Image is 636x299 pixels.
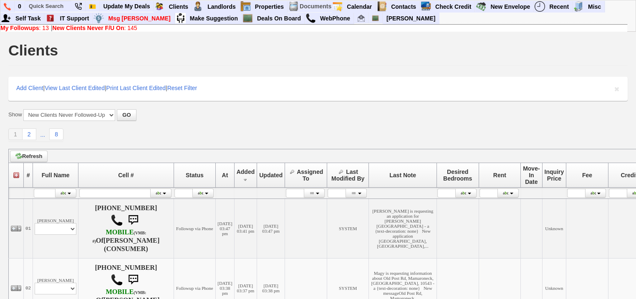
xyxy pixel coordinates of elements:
a: Refresh [10,151,48,162]
span: Fee [582,172,592,178]
a: Msg [PERSON_NAME] [105,13,174,24]
a: 8 [49,128,63,140]
a: Properties [252,1,288,12]
h1: Clients [8,43,58,58]
a: WebPhone [317,13,354,24]
font: MOBILE [106,229,134,236]
img: sms.png [125,271,141,288]
a: Make Suggestion [187,13,242,24]
span: At [222,172,228,178]
img: recent.png [535,1,545,12]
a: Reset Filter [167,85,197,91]
a: [PERSON_NAME] [383,13,439,24]
img: call.png [111,214,123,226]
a: Add Client [16,85,43,91]
span: Full Name [42,172,70,178]
label: Show [8,111,22,118]
a: Calendar [343,1,376,12]
img: money.png [93,13,104,23]
td: [DATE] 03:47 pm [257,198,285,258]
img: call.png [305,13,316,23]
img: chalkboard.png [242,13,253,23]
font: (VMB: #) [92,231,146,244]
a: New Envelope [487,1,534,12]
img: su2.jpg [175,13,186,23]
a: Landlords [204,1,240,12]
td: Unknown [542,198,566,258]
img: call.png [111,274,123,286]
button: GO [117,109,136,121]
a: ... [36,129,50,140]
img: clients.png [154,1,164,12]
a: Update My Deals [100,1,154,12]
img: help2.png [45,13,56,23]
div: | [0,25,627,31]
span: Updated [259,172,283,178]
th: # [24,163,33,187]
div: | | | [8,77,628,101]
img: phone.png [4,3,11,10]
span: Move-In Date [523,165,540,185]
img: officebldg.png [573,1,584,12]
td: Followup via Phone [174,198,216,258]
img: creditreport.png [421,1,431,12]
a: 1 [8,128,23,140]
img: sms.png [125,212,141,229]
a: Misc [585,1,605,12]
td: Documents [299,1,332,12]
a: IT Support [56,13,93,24]
a: Deals On Board [254,13,305,24]
a: Check Credit [432,1,475,12]
td: SYSTEM [327,198,369,258]
img: landlord.png [193,1,203,12]
span: Cell # [118,172,134,178]
img: properties.png [240,1,251,12]
a: 2 [23,128,36,140]
span: Last Modified By [331,168,364,182]
td: 01 [24,198,33,258]
span: Assigned To [297,168,323,182]
a: My Followups: 13 [0,25,49,31]
td: [DATE] 03:47 pm [216,198,234,258]
a: Contacts [388,1,420,12]
input: Quick Search [25,1,71,11]
a: 0 [15,1,25,12]
a: New Clients Never F/U On: 145 [53,25,137,31]
a: View Last Client Edited [45,85,105,91]
img: contact.png [376,1,387,12]
span: Status [186,172,204,178]
b: My Followups [0,25,39,31]
font: MOBILE [106,288,134,296]
a: Print Last Client Edited [106,85,166,91]
img: Bookmark.png [89,3,96,10]
font: Msg [PERSON_NAME] [108,15,170,22]
img: docs.png [288,1,299,12]
td: [PERSON_NAME] is requesting an application for [PERSON_NAME][GEOGRAPHIC_DATA] - a {text-decoratio... [369,198,437,258]
b: New Clients Never F/U On [53,25,124,31]
img: Renata@HomeSweetHomeProperties.com [358,15,365,22]
h4: [PHONE_NUMBER] Of (CONSUMER) [80,204,172,253]
span: Inquiry Price [545,168,564,182]
td: [PERSON_NAME] [33,198,78,258]
td: [DATE] 03:41 pm [234,198,257,258]
b: [PERSON_NAME] [103,237,160,244]
img: myadd.png [1,13,11,23]
span: Desired Bedrooms [443,168,472,182]
a: Recent [546,1,573,12]
span: Last Note [389,172,416,178]
span: Added [237,168,255,175]
span: Rent [493,172,506,178]
a: Self Task [12,13,44,24]
b: T-Mobile USA, Inc. [92,229,146,244]
img: phone22.png [75,3,82,10]
img: chalkboard.png [372,15,379,22]
a: Clients [165,1,192,12]
img: gmoney.png [476,1,486,12]
img: appt_icon.png [332,1,343,12]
